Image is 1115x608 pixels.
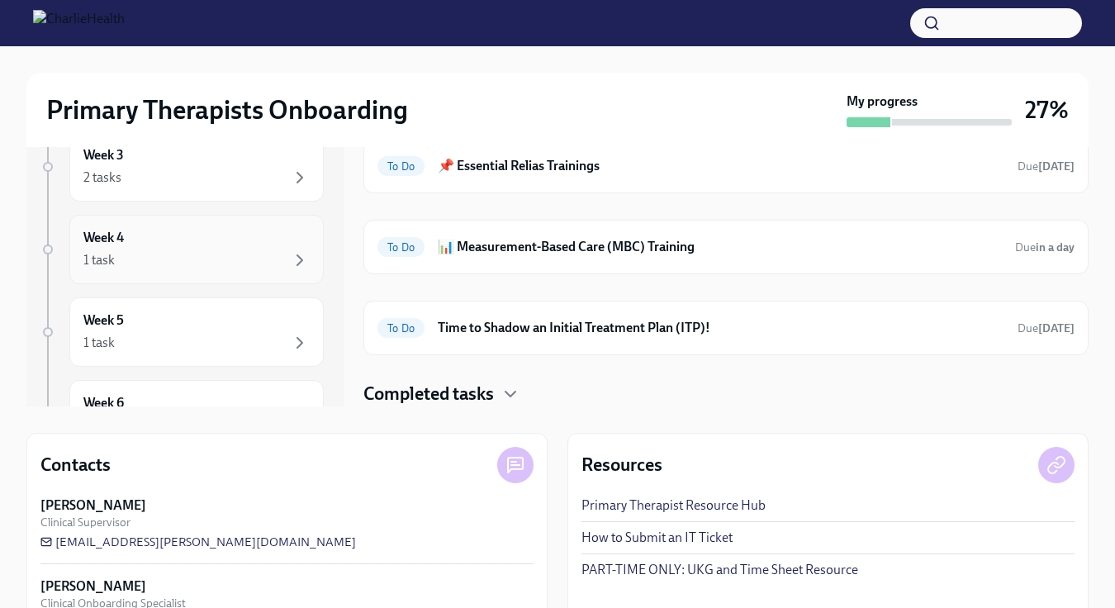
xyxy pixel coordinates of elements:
[581,453,662,477] h4: Resources
[1015,240,1075,255] span: August 20th, 2025 10:00
[1038,321,1075,335] strong: [DATE]
[377,322,425,335] span: To Do
[40,132,324,202] a: Week 32 tasks
[363,382,1089,406] div: Completed tasks
[438,238,1002,256] h6: 📊 Measurement-Based Care (MBC) Training
[377,241,425,254] span: To Do
[377,153,1075,179] a: To Do📌 Essential Relias TrainingsDue[DATE]
[1015,240,1075,254] span: Due
[40,453,111,477] h4: Contacts
[40,534,356,550] a: [EMAIL_ADDRESS][PERSON_NAME][DOMAIN_NAME]
[83,251,115,269] div: 1 task
[40,215,324,284] a: Week 41 task
[377,234,1075,260] a: To Do📊 Measurement-Based Care (MBC) TrainingDuein a day
[438,157,1004,175] h6: 📌 Essential Relias Trainings
[847,93,918,111] strong: My progress
[581,496,766,515] a: Primary Therapist Resource Hub
[363,382,494,406] h4: Completed tasks
[1018,159,1075,173] span: Due
[581,561,858,579] a: PART-TIME ONLY: UKG and Time Sheet Resource
[40,380,324,449] a: Week 6
[581,529,733,547] a: How to Submit an IT Ticket
[1018,321,1075,336] span: August 23rd, 2025 10:00
[83,311,124,330] h6: Week 5
[1025,95,1069,125] h3: 27%
[438,319,1004,337] h6: Time to Shadow an Initial Treatment Plan (ITP)!
[1018,321,1075,335] span: Due
[83,394,124,412] h6: Week 6
[40,297,324,367] a: Week 51 task
[1036,240,1075,254] strong: in a day
[40,577,146,596] strong: [PERSON_NAME]
[33,10,125,36] img: CharlieHealth
[83,169,121,187] div: 2 tasks
[377,160,425,173] span: To Do
[1038,159,1075,173] strong: [DATE]
[83,229,124,247] h6: Week 4
[40,496,146,515] strong: [PERSON_NAME]
[40,515,130,530] span: Clinical Supervisor
[83,146,124,164] h6: Week 3
[46,93,408,126] h2: Primary Therapists Onboarding
[1018,159,1075,174] span: August 25th, 2025 10:00
[377,315,1075,341] a: To DoTime to Shadow an Initial Treatment Plan (ITP)!Due[DATE]
[83,334,115,352] div: 1 task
